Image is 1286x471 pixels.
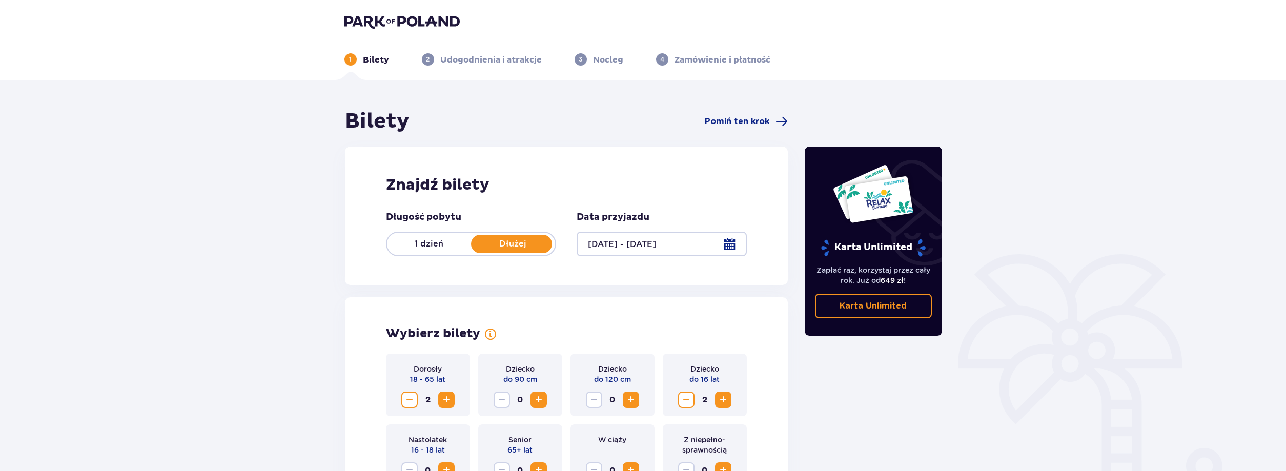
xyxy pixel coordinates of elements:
p: Dziecko [506,364,535,374]
button: Zmniejsz [678,392,695,408]
p: Senior [508,435,532,445]
button: Zwiększ [530,392,547,408]
h2: Wybierz bilety [386,326,480,341]
img: Park of Poland logo [344,14,460,29]
p: do 120 cm [594,374,631,384]
p: Bilety [363,54,389,66]
span: 0 [604,392,621,408]
p: Karta Unlimited [820,239,927,257]
p: Dziecko [598,364,627,374]
div: 1Bilety [344,53,389,66]
p: do 16 lat [689,374,720,384]
p: 2 [426,55,430,64]
p: Dorosły [414,364,442,374]
span: 0 [512,392,528,408]
p: Dłużej [471,238,555,250]
a: Pomiń ten krok [705,115,788,128]
p: Z niepełno­sprawnością [671,435,739,455]
span: 2 [420,392,436,408]
button: Zwiększ [623,392,639,408]
p: 65+ lat [507,445,533,455]
h1: Bilety [345,109,410,134]
p: 1 dzień [387,238,471,250]
p: Udogodnienia i atrakcje [440,54,542,66]
div: 2Udogodnienia i atrakcje [422,53,542,66]
h2: Znajdź bilety [386,175,747,195]
p: Karta Unlimited [840,300,907,312]
div: 4Zamówienie i płatność [656,53,770,66]
p: Zamówienie i płatność [675,54,770,66]
button: Zmniejsz [586,392,602,408]
p: 1 [349,55,352,64]
button: Zmniejsz [494,392,510,408]
span: 649 zł [881,276,904,284]
p: Zapłać raz, korzystaj przez cały rok. Już od ! [815,265,932,285]
a: Karta Unlimited [815,294,932,318]
span: 2 [697,392,713,408]
p: Dziecko [690,364,719,374]
button: Zwiększ [715,392,731,408]
p: 4 [660,55,664,64]
p: Data przyjazdu [577,211,649,223]
p: 3 [579,55,582,64]
span: Pomiń ten krok [705,116,769,127]
p: W ciąży [598,435,626,445]
p: do 90 cm [503,374,537,384]
img: Dwie karty całoroczne do Suntago z napisem 'UNLIMITED RELAX', na białym tle z tropikalnymi liśćmi... [832,164,914,223]
p: Nastolatek [409,435,447,445]
p: Długość pobytu [386,211,461,223]
p: Nocleg [593,54,623,66]
p: 18 - 65 lat [410,374,445,384]
button: Zmniejsz [401,392,418,408]
p: 16 - 18 lat [411,445,445,455]
button: Zwiększ [438,392,455,408]
div: 3Nocleg [575,53,623,66]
